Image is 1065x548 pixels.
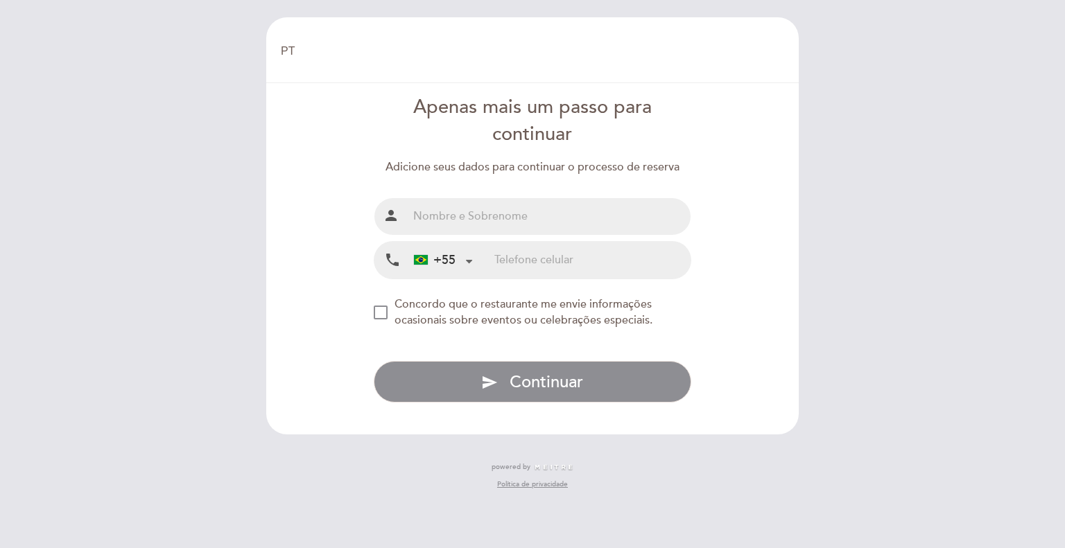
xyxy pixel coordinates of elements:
[492,462,530,472] span: powered by
[374,159,692,175] div: Adicione seus dados para continuar o processo de reserva
[395,297,652,327] span: Concordo que o restaurante me envie informações ocasionais sobre eventos ou celebrações especiais.
[497,479,568,489] a: Política de privacidade
[374,297,692,328] md-checkbox: NEW_MODAL_AGREE_RESTAURANT_SEND_OCCASIONAL_INFO
[494,242,691,279] input: Telefone celular
[534,464,573,471] img: MEITRE
[408,198,691,235] input: Nombre e Sobrenome
[374,361,692,403] button: send Continuar
[492,462,573,472] a: powered by
[481,374,498,391] i: send
[374,94,692,148] div: Apenas mais um passo para continuar
[384,251,401,269] i: local_phone
[383,207,399,224] i: person
[510,372,583,392] span: Continuar
[414,251,456,269] div: +55
[408,242,478,278] div: Brazil (Brasil): +55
